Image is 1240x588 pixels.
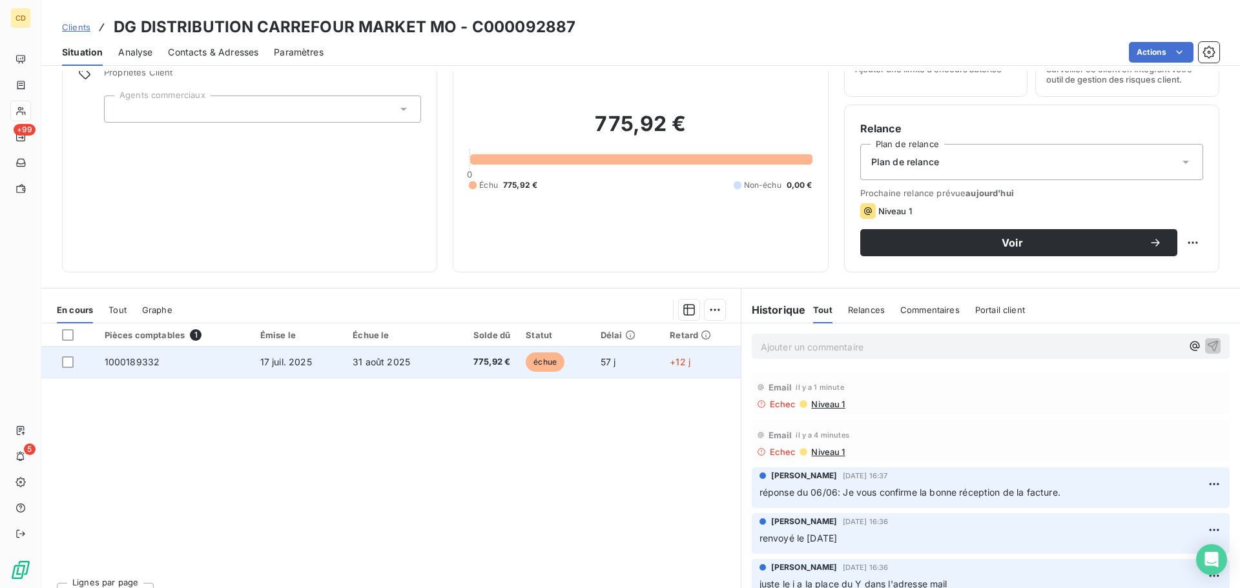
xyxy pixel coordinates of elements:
[900,305,960,315] span: Commentaires
[104,67,421,85] span: Propriétés Client
[860,229,1177,256] button: Voir
[353,330,438,340] div: Échue le
[871,156,939,168] span: Plan de relance
[670,330,732,340] div: Retard
[975,305,1025,315] span: Portail client
[14,124,36,136] span: +99
[503,179,537,191] span: 775,92 €
[62,46,103,59] span: Situation
[467,169,472,179] span: 0
[744,179,781,191] span: Non-échu
[190,329,201,341] span: 1
[118,46,152,59] span: Analyse
[10,8,31,28] div: CD
[670,356,690,367] span: +12 j
[769,430,792,440] span: Email
[353,356,410,367] span: 31 août 2025
[62,21,90,34] a: Clients
[469,111,812,150] h2: 775,92 €
[1196,544,1227,575] div: Open Intercom Messenger
[10,560,31,580] img: Logo LeanPay
[771,516,838,527] span: [PERSON_NAME]
[878,206,912,216] span: Niveau 1
[770,447,796,457] span: Echec
[105,356,160,367] span: 1000189332
[860,121,1203,136] h6: Relance
[105,329,245,341] div: Pièces comptables
[860,188,1203,198] span: Prochaine relance prévue
[1129,42,1193,63] button: Actions
[771,562,838,573] span: [PERSON_NAME]
[796,431,849,439] span: il y a 4 minutes
[115,103,125,115] input: Ajouter une valeur
[168,46,258,59] span: Contacts & Adresses
[274,46,324,59] span: Paramètres
[260,330,338,340] div: Émise le
[108,305,127,315] span: Tout
[260,356,312,367] span: 17 juil. 2025
[966,188,1014,198] span: aujourd’hui
[787,179,812,191] span: 0,00 €
[24,443,36,455] span: 5
[770,399,796,409] span: Echec
[741,302,806,318] h6: Historique
[843,518,889,525] span: [DATE] 16:36
[771,470,838,482] span: [PERSON_NAME]
[848,305,885,315] span: Relances
[876,238,1149,248] span: Voir
[62,22,90,32] span: Clients
[479,179,498,191] span: Échu
[759,487,1060,498] span: réponse du 06/06: Je vous confirme la bonne réception de la facture.
[796,383,843,391] span: il y a 1 minute
[453,330,510,340] div: Solde dû
[1046,64,1208,85] span: Surveiller ce client en intégrant votre outil de gestion des risques client.
[114,15,575,39] h3: DG DISTRIBUTION CARREFOUR MARKET MO - C000092887
[526,352,564,372] span: échue
[813,305,832,315] span: Tout
[759,532,838,543] span: renvoyé le [DATE]
[57,305,93,315] span: En cours
[810,399,845,409] span: Niveau 1
[843,472,888,480] span: [DATE] 16:37
[601,356,616,367] span: 57 j
[142,305,172,315] span: Graphe
[453,356,510,369] span: 775,92 €
[526,330,585,340] div: Statut
[601,330,654,340] div: Délai
[843,563,889,571] span: [DATE] 16:36
[810,447,845,457] span: Niveau 1
[769,382,792,392] span: Email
